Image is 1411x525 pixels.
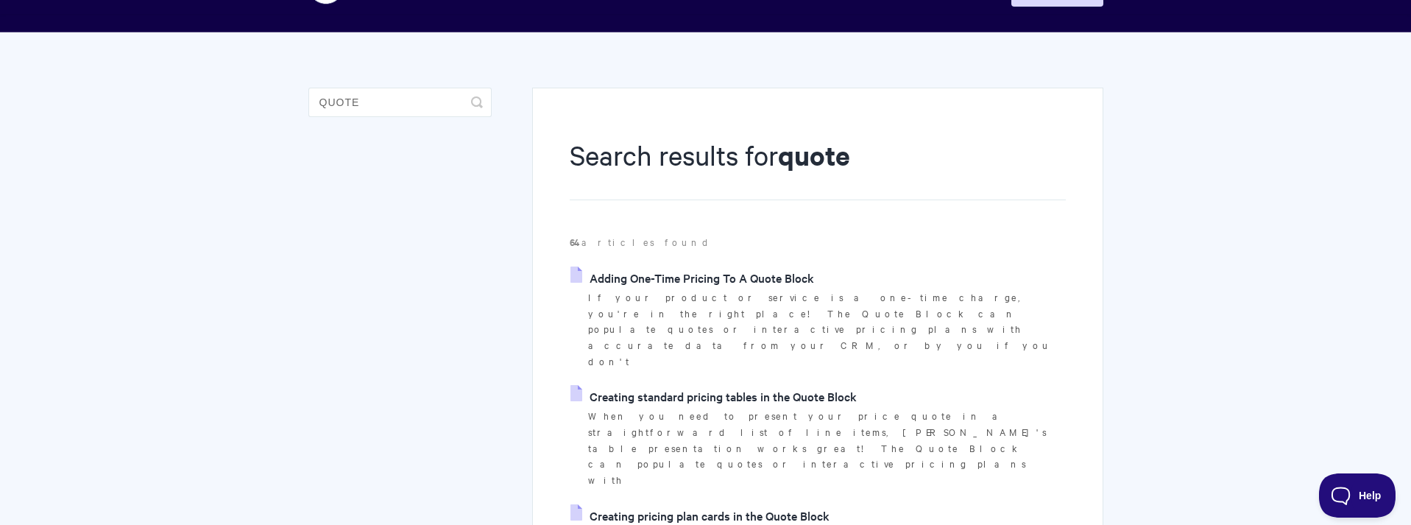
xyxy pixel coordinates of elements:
strong: 64 [570,235,581,249]
a: Adding One-Time Pricing To A Quote Block [570,267,814,289]
p: articles found [570,234,1065,250]
p: When you need to present your price quote in a straightforward list of line items, [PERSON_NAME]'... [588,408,1065,488]
h1: Search results for [570,136,1065,200]
iframe: Toggle Customer Support [1319,473,1396,518]
p: If your product or service is a one-time charge, you're in the right place! The Quote Block can p... [588,289,1065,370]
strong: quote [778,137,850,173]
input: Search [308,88,492,117]
a: Creating standard pricing tables in the Quote Block [570,385,857,407]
